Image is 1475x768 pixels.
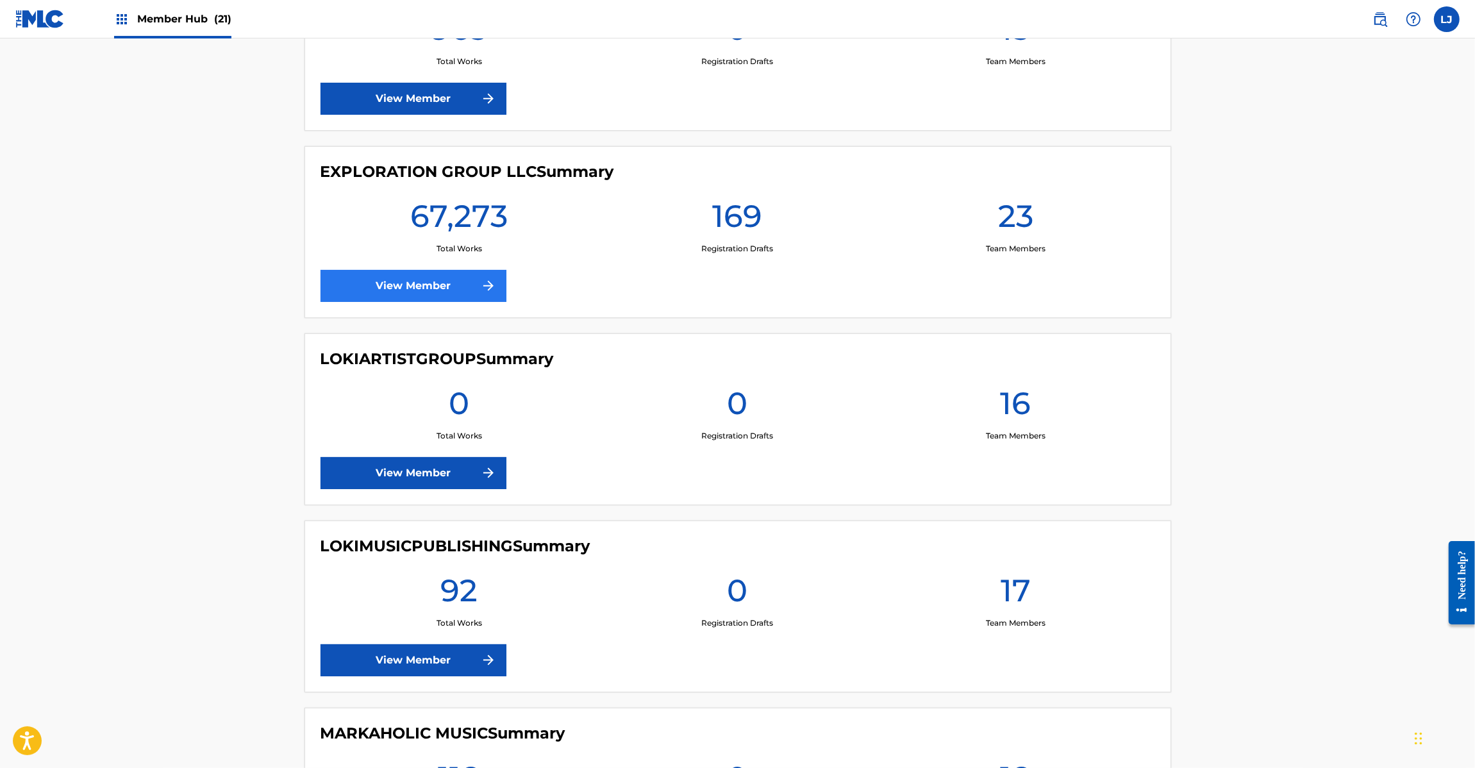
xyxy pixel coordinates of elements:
p: Total Works [437,243,482,255]
a: View Member [321,270,506,302]
img: search [1372,12,1388,27]
p: Team Members [986,430,1046,442]
iframe: Resource Center [1439,531,1475,635]
a: View Member [321,457,506,489]
h1: 169 [712,197,762,243]
p: Total Works [437,56,482,67]
h4: MARKAHOLIC MUSIC [321,724,565,743]
img: f7272a7cc735f4ea7f67.svg [481,91,496,106]
p: Team Members [986,56,1046,67]
p: Registration Drafts [701,243,773,255]
img: f7272a7cc735f4ea7f67.svg [481,465,496,481]
h4: LOKIMUSICPUBLISHING [321,537,590,556]
img: f7272a7cc735f4ea7f67.svg [481,278,496,294]
p: Team Members [986,617,1046,629]
img: Top Rightsholders [114,12,129,27]
img: help [1406,12,1421,27]
h1: 0 [727,571,747,617]
p: Total Works [437,617,482,629]
div: Drag [1415,719,1422,758]
h4: EXPLORATION GROUP LLC [321,162,614,181]
p: Registration Drafts [701,430,773,442]
h1: 17 [1001,571,1031,617]
p: Registration Drafts [701,617,773,629]
iframe: Chat Widget [1411,706,1475,768]
p: Team Members [986,243,1046,255]
h1: 23 [998,197,1033,243]
div: User Menu [1434,6,1460,32]
a: View Member [321,644,506,676]
h1: 0 [727,384,747,430]
h1: 0 [449,384,469,430]
img: f7272a7cc735f4ea7f67.svg [481,653,496,668]
h1: 67,273 [410,197,508,243]
h4: LOKIARTISTGROUP [321,349,554,369]
div: Help [1401,6,1426,32]
h1: 16 [1000,384,1031,430]
p: Registration Drafts [701,56,773,67]
h1: 92 [440,571,478,617]
span: Member Hub [137,12,231,26]
a: Public Search [1367,6,1393,32]
a: View Member [321,83,506,115]
p: Total Works [437,430,482,442]
img: MLC Logo [15,10,65,28]
span: (21) [214,13,231,25]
